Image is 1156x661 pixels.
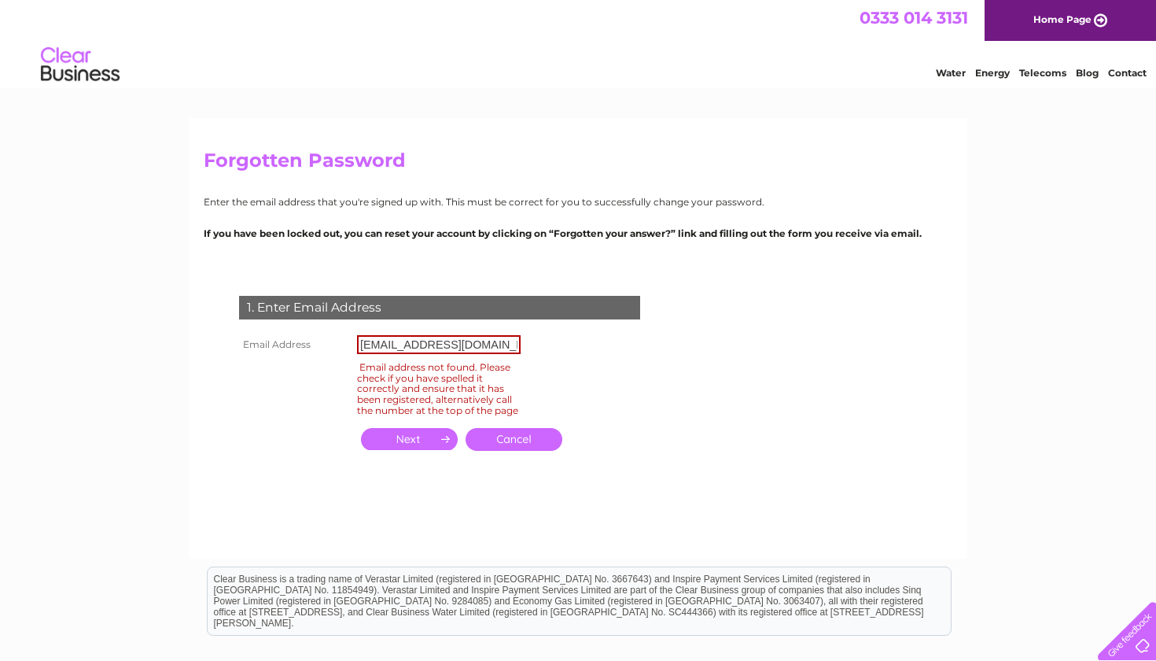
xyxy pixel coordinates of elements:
[936,67,966,79] a: Water
[357,359,521,419] div: Email address not found. Please check if you have spelled it correctly and ensure that it has bee...
[1108,67,1147,79] a: Contact
[466,428,562,451] a: Cancel
[204,150,952,179] h2: Forgotten Password
[235,331,353,358] th: Email Address
[1076,67,1099,79] a: Blog
[975,67,1010,79] a: Energy
[204,194,952,209] p: Enter the email address that you're signed up with. This must be correct for you to successfully ...
[204,226,952,241] p: If you have been locked out, you can reset your account by clicking on “Forgotten your answer?” l...
[239,296,640,319] div: 1. Enter Email Address
[40,41,120,89] img: logo.png
[860,8,968,28] a: 0333 014 3131
[208,9,951,76] div: Clear Business is a trading name of Verastar Limited (registered in [GEOGRAPHIC_DATA] No. 3667643...
[1019,67,1066,79] a: Telecoms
